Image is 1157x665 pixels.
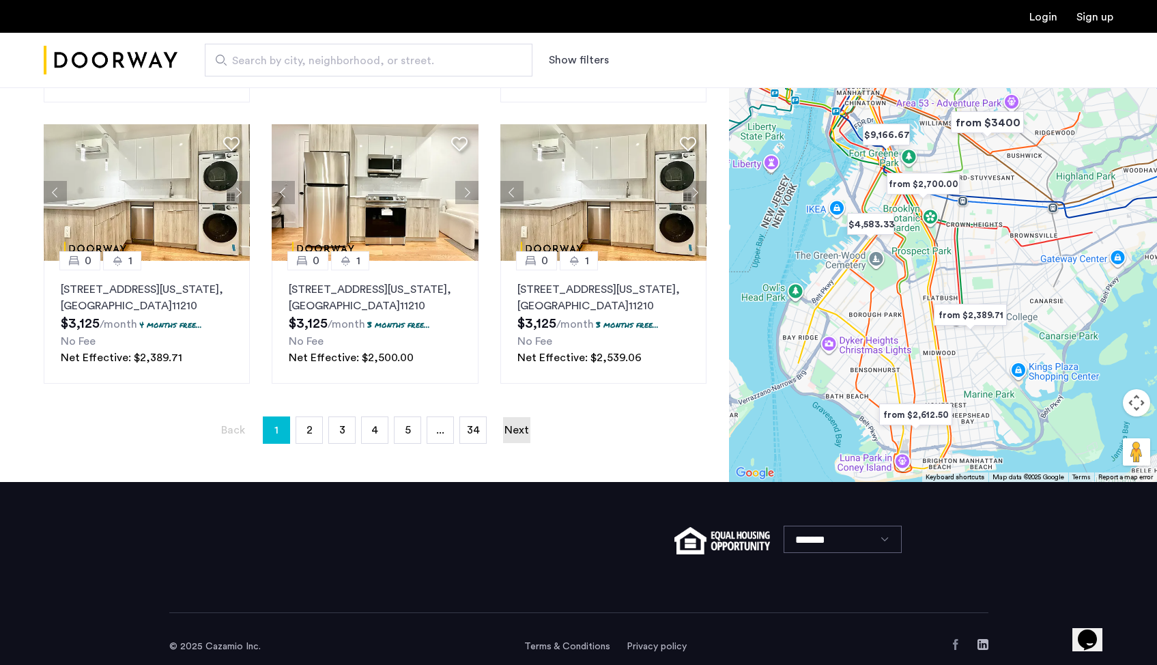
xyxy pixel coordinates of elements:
[500,124,707,261] img: 0560f859-1e4f-4f09-9498-44dfcbb59550_638898357046226731.png
[128,253,132,269] span: 1
[926,472,984,482] button: Keyboard shortcuts
[500,261,706,384] a: 01[STREET_ADDRESS][US_STATE], [GEOGRAPHIC_DATA]112103 months free...No FeeNet Effective: $2,539.06
[1072,472,1090,482] a: Terms (opens in new tab)
[169,642,261,651] span: © 2025 Cazamio Inc.
[674,527,769,554] img: equal-housing.png
[1072,610,1116,651] iframe: chat widget
[274,419,278,441] span: 1
[100,319,137,330] sub: /month
[585,253,589,269] span: 1
[306,425,313,436] span: 2
[500,181,524,204] button: Previous apartment
[517,352,642,363] span: Net Effective: $2,539.06
[1029,12,1057,23] a: Login
[44,35,177,86] a: Cazamio Logo
[289,281,461,314] p: [STREET_ADDRESS][US_STATE] 11210
[683,181,706,204] button: Next apartment
[405,425,411,436] span: 5
[541,253,548,269] span: 0
[977,639,988,650] a: LinkedIn
[328,319,365,330] sub: /month
[732,464,777,482] img: Google
[371,425,378,436] span: 4
[44,261,250,384] a: 01[STREET_ADDRESS][US_STATE], [GEOGRAPHIC_DATA]112104 months free...No FeeNet Effective: $2,389.71
[503,417,530,443] a: Next
[44,181,67,204] button: Previous apartment
[517,281,689,314] p: [STREET_ADDRESS][US_STATE] 11210
[549,52,609,68] button: Show or hide filters
[950,639,961,650] a: Facebook
[289,352,414,363] span: Net Effective: $2,500.00
[1123,438,1150,466] button: Drag Pegman onto the map to open Street View
[596,319,659,330] p: 3 months free...
[313,253,319,269] span: 0
[556,319,594,330] sub: /month
[44,35,177,86] img: logo
[289,317,328,330] span: $3,125
[945,107,1029,138] div: from $3400
[205,44,532,76] input: Apartment Search
[881,169,965,199] div: from $2,700.00
[874,399,958,430] div: from $2,612.50
[784,526,902,553] select: Language select
[367,319,430,330] p: 3 months free...
[517,336,552,347] span: No Fee
[85,253,91,269] span: 0
[61,352,182,363] span: Net Effective: $2,389.71
[272,124,478,261] img: 0560f859-1e4f-4f09-9498-44dfcbb59550_638898357045560901.png
[517,317,556,330] span: $3,125
[44,124,251,261] img: 0560f859-1e4f-4f09-9498-44dfcbb59550_638898356379610271.png
[289,336,324,347] span: No Fee
[992,474,1064,481] span: Map data ©2025 Google
[732,464,777,482] a: Open this area in Google Maps (opens a new window)
[61,281,233,314] p: [STREET_ADDRESS][US_STATE] 11210
[61,336,96,347] span: No Fee
[524,640,610,653] a: Terms and conditions
[232,53,494,69] span: Search by city, neighborhood, or street.
[61,317,100,330] span: $3,125
[221,425,245,436] span: Back
[928,300,1012,330] div: from $2,389.71
[44,416,706,444] nav: Pagination
[1076,12,1113,23] a: Registration
[272,261,478,384] a: 01[STREET_ADDRESS][US_STATE], [GEOGRAPHIC_DATA]112103 months free...No FeeNet Effective: $2,500.00
[139,319,202,330] p: 4 months free...
[339,425,345,436] span: 3
[272,181,295,204] button: Previous apartment
[227,181,250,204] button: Next apartment
[356,253,360,269] span: 1
[467,425,480,436] span: 34
[1098,472,1153,482] a: Report a map error
[436,425,444,436] span: ...
[1123,389,1150,416] button: Map camera controls
[842,209,900,240] div: $4,583.33
[455,181,478,204] button: Next apartment
[627,640,687,653] a: Privacy policy
[857,119,915,150] div: $9,166.67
